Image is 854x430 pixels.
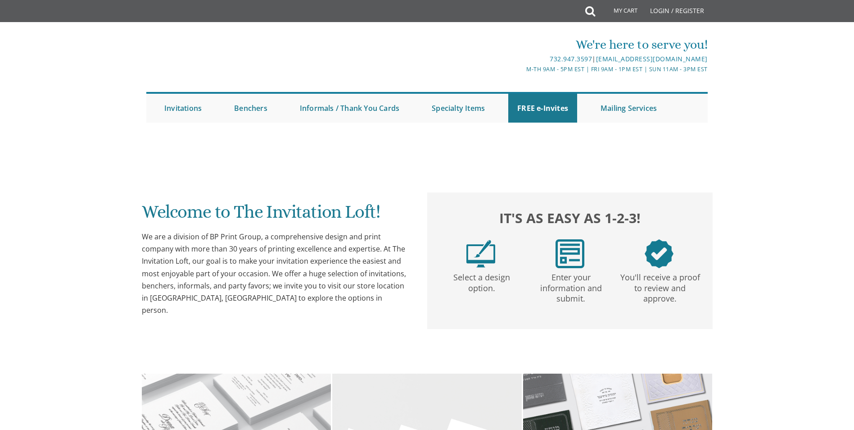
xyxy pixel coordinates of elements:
[508,94,577,123] a: FREE e-Invites
[645,239,673,268] img: step3.png
[334,36,708,54] div: We're here to serve you!
[596,55,708,63] a: [EMAIL_ADDRESS][DOMAIN_NAME]
[291,94,408,123] a: Informals / Thank You Cards
[155,94,211,123] a: Invitations
[439,268,524,294] p: Select a design option.
[334,54,708,64] div: |
[594,1,644,23] a: My Cart
[225,94,276,123] a: Benchers
[556,239,584,268] img: step2.png
[142,231,409,316] div: We are a division of BP Print Group, a comprehensive design and print company with more than 30 y...
[466,239,495,268] img: step1.png
[142,202,409,229] h1: Welcome to The Invitation Loft!
[550,55,592,63] a: 732.947.3597
[528,268,614,304] p: Enter your information and submit.
[334,64,708,74] div: M-Th 9am - 5pm EST | Fri 9am - 1pm EST | Sun 11am - 3pm EST
[436,208,704,228] h2: It's as easy as 1-2-3!
[592,94,666,123] a: Mailing Services
[617,268,703,304] p: You'll receive a proof to review and approve.
[423,94,494,123] a: Specialty Items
